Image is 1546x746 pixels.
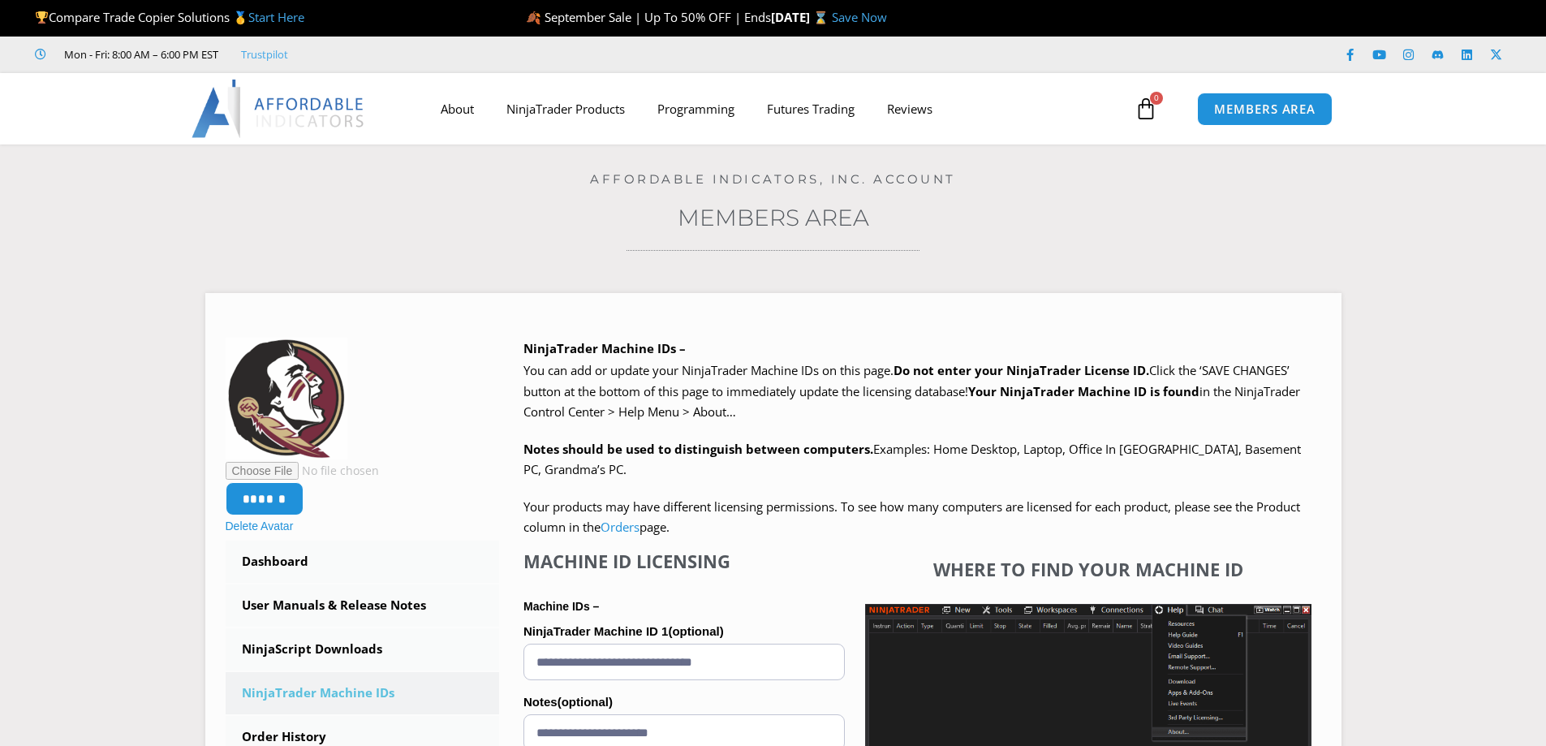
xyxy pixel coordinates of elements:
[1150,92,1163,105] span: 0
[641,90,751,127] a: Programming
[601,519,640,535] a: Orders
[35,9,304,25] span: Compare Trade Copier Solutions 🥇
[523,362,894,378] span: You can add or update your NinjaTrader Machine IDs on this page.
[60,45,218,64] span: Mon - Fri: 8:00 AM – 6:00 PM EST
[523,441,873,457] strong: Notes should be used to distinguish between computers.
[226,584,500,627] a: User Manuals & Release Notes
[424,90,1130,127] nav: Menu
[894,362,1149,378] b: Do not enter your NinjaTrader License ID.
[523,362,1300,420] span: Click the ‘SAVE CHANGES’ button at the bottom of this page to immediately update the licensing da...
[871,90,949,127] a: Reviews
[832,9,887,25] a: Save Now
[558,695,613,709] span: (optional)
[526,9,771,25] span: 🍂 September Sale | Up To 50% OFF | Ends
[226,628,500,671] a: NinjaScript Downloads
[36,11,48,24] img: 🏆
[241,45,288,64] a: Trustpilot
[226,520,294,533] a: Delete Avatar
[590,171,956,187] a: Affordable Indicators, Inc. Account
[523,340,686,356] b: NinjaTrader Machine IDs –
[668,624,723,638] span: (optional)
[523,441,1301,478] span: Examples: Home Desktop, Laptop, Office In [GEOGRAPHIC_DATA], Basement PC, Grandma’s PC.
[968,383,1199,399] strong: Your NinjaTrader Machine ID is found
[1110,85,1182,132] a: 0
[678,204,869,231] a: Members Area
[751,90,871,127] a: Futures Trading
[192,80,366,138] img: LogoAI | Affordable Indicators – NinjaTrader
[523,619,845,644] label: NinjaTrader Machine ID 1
[771,9,832,25] strong: [DATE] ⌛
[523,600,599,613] strong: Machine IDs –
[1214,103,1316,115] span: MEMBERS AREA
[226,541,500,583] a: Dashboard
[226,672,500,714] a: NinjaTrader Machine IDs
[226,338,347,459] img: FSU%20logo-150x150.png
[865,558,1311,580] h4: Where to find your Machine ID
[248,9,304,25] a: Start Here
[523,690,845,714] label: Notes
[523,550,845,571] h4: Machine ID Licensing
[523,498,1300,536] span: Your products may have different licensing permissions. To see how many computers are licensed fo...
[424,90,490,127] a: About
[490,90,641,127] a: NinjaTrader Products
[1197,93,1333,126] a: MEMBERS AREA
